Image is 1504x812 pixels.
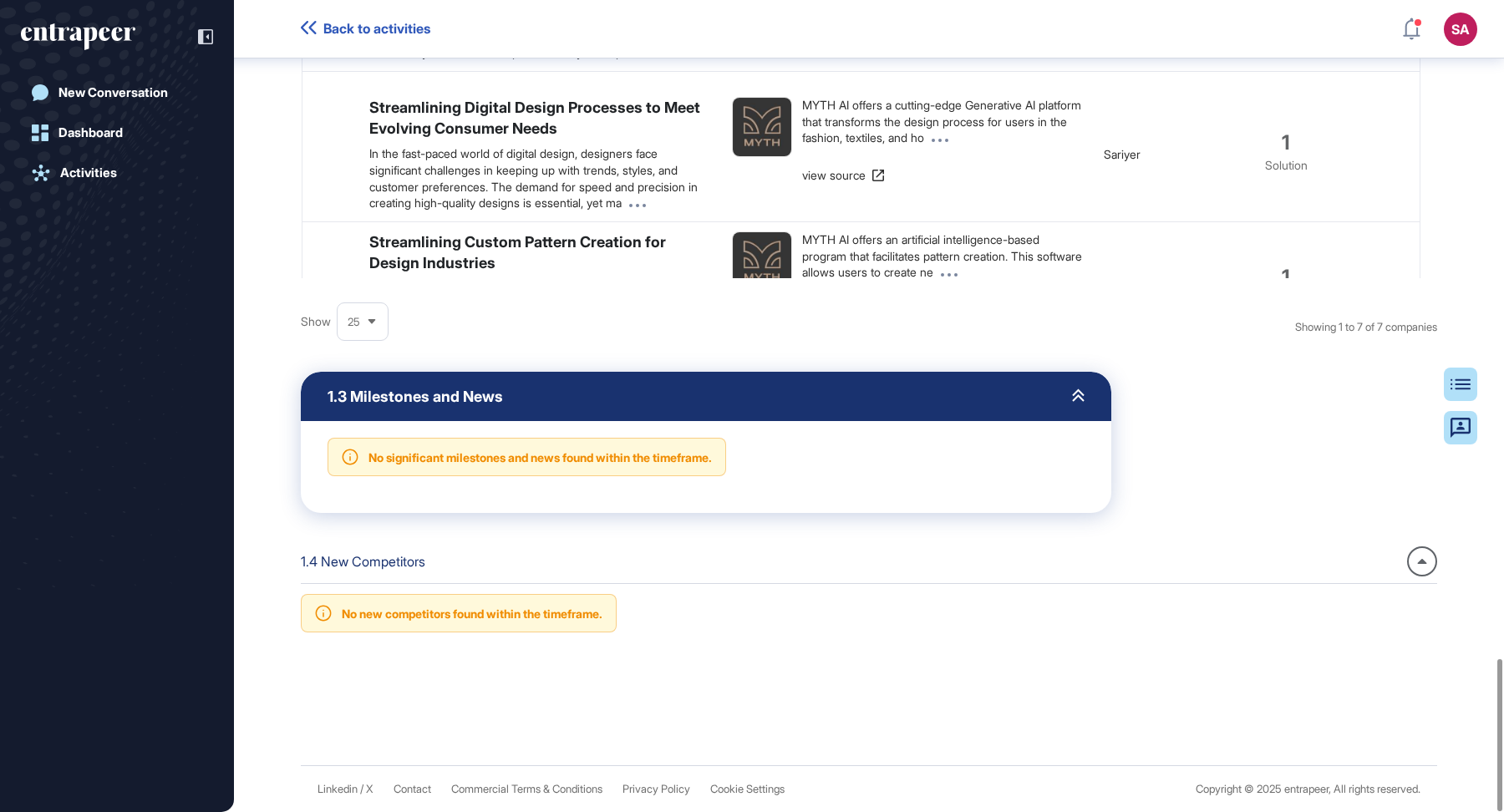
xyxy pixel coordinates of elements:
[301,315,331,328] span: Show
[802,231,1084,281] div: MYTH AI offers an artificial intelligence-based program that facilitates pattern creation. This s...
[301,551,425,572] div: 1.4 New Competitors
[1295,316,1437,337] div: Showing 1 to 7 of 7 companies
[21,23,135,50] div: entrapeer-logo
[366,783,373,795] a: X
[60,165,117,180] div: Activities
[360,783,363,795] span: /
[369,145,705,211] p: In the fast-paced world of digital design, designers face significant challenges in keeping up wi...
[451,783,602,795] a: Commercial Terms & Conditions
[733,98,791,156] img: Myth Ai-logo
[323,21,430,37] span: Back to activities
[328,389,503,404] span: 1.3 Milestones and News
[1444,13,1477,46] button: SA
[394,783,431,795] span: Contact
[802,97,1084,146] div: MYTH AI offers a cutting-edge Generative AI platform that transforms the design process for users...
[21,76,213,109] a: New Conversation
[1236,221,1336,356] div: Solution
[301,21,430,37] a: Back to activities
[369,231,705,273] h6: Streamlining Custom Pattern Creation for Design Industries
[348,316,360,328] span: 25
[1282,271,1290,283] span: 1
[1196,783,1420,795] div: Copyright © 2025 entrapeer, All rights reserved.
[1282,136,1290,149] span: 1
[1104,146,1141,163] span: Sariyer
[369,97,705,139] h6: Streamlining Digital Design Processes to Meet Evolving Consumer Needs
[622,783,690,795] a: Privacy Policy
[368,450,712,464] div: No significant milestones and news found within the timeframe.
[733,232,791,291] img: Myth Ai-logo
[58,125,123,140] div: Dashboard
[21,156,213,190] a: Activities
[1236,87,1336,221] div: Solution
[318,783,358,795] a: Linkedin
[342,606,602,621] div: No new competitors found within the timeframe.
[710,783,785,795] a: Cookie Settings
[58,85,168,100] div: New Conversation
[802,167,884,184] a: view source
[21,116,213,150] a: Dashboard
